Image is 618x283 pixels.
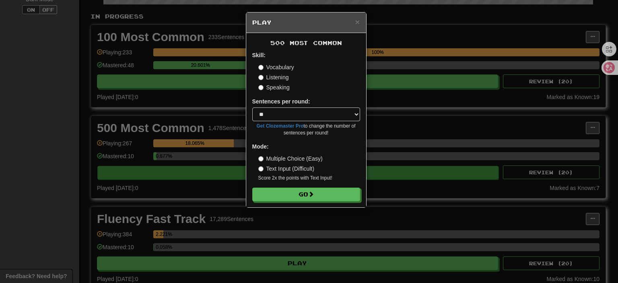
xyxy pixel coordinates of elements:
[355,17,360,27] span: ×
[252,19,360,27] h5: Play
[258,83,290,91] label: Speaking
[258,165,315,173] label: Text Input (Difficult)
[258,175,360,182] small: Score 2x the points with Text Input !
[252,97,310,105] label: Sentences per round:
[257,123,304,129] a: Get Clozemaster Pro
[258,85,264,90] input: Speaking
[258,166,264,171] input: Text Input (Difficult)
[258,73,289,81] label: Listening
[258,65,264,70] input: Vocabulary
[258,63,294,71] label: Vocabulary
[258,75,264,80] input: Listening
[252,188,360,201] button: Go
[252,52,266,58] strong: Skill:
[252,143,269,150] strong: Mode:
[252,123,360,136] small: to change the number of sentences per round!
[258,156,264,161] input: Multiple Choice (Easy)
[258,155,323,163] label: Multiple Choice (Easy)
[270,39,342,46] span: 500 Most Common
[355,18,360,26] button: Close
